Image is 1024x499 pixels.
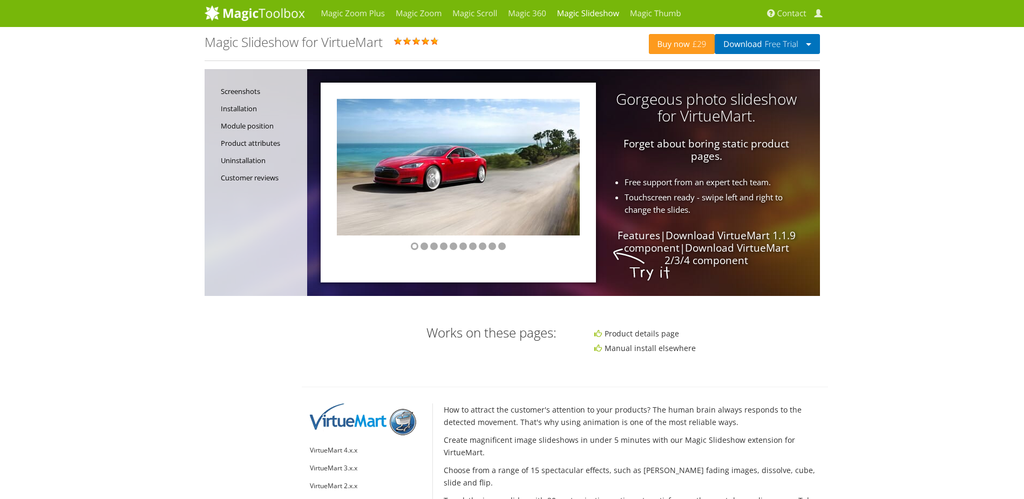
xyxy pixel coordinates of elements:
li: VirtueMart 3.x.x [310,462,425,474]
p: Create magnificent image slideshows in under 5 minutes with our Magic Slideshow extension for Vir... [444,434,819,458]
span: Contact [777,8,806,19]
a: Module position [221,117,302,134]
p: | | [307,230,798,267]
li: Product details page [594,327,818,340]
a: Download VirtueMart 1.1.9 component [624,228,796,255]
a: Customer reviews [221,169,302,186]
h1: Magic Slideshow for VirtueMart [205,35,383,49]
span: £29 [690,40,707,49]
button: DownloadFree Trial [715,34,819,54]
p: Forget about boring static product pages. [307,138,798,163]
a: Installation [221,100,302,117]
a: Features [618,228,660,242]
h3: Gorgeous photo slideshow for VirtueMart. [307,91,798,124]
li: VirtueMart 4.x.x [310,444,425,456]
a: Screenshots [221,83,302,100]
img: MagicToolbox.com - Image tools for your website [205,5,305,21]
li: VirtueMart 2.x.x [310,480,425,492]
img: Magic Slideshow for VirtueMart [337,99,580,235]
h3: Works on these pages: [310,326,557,340]
a: Uninstallation [221,152,302,169]
p: How to attract the customer's attention to your products? The human brain always responds to the ... [444,403,819,428]
span: Free Trial [762,40,798,49]
p: Choose from a range of 15 spectacular effects, such as [PERSON_NAME] fading images, dissolve, cub... [444,464,819,489]
a: Product attributes [221,134,302,152]
a: Buy now£29 [649,34,715,54]
div: Rating: 5.0 ( ) [205,35,649,52]
a: Download VirtueMart 2/3/4 component [664,241,789,267]
li: Manual install elsewhere [594,342,818,354]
